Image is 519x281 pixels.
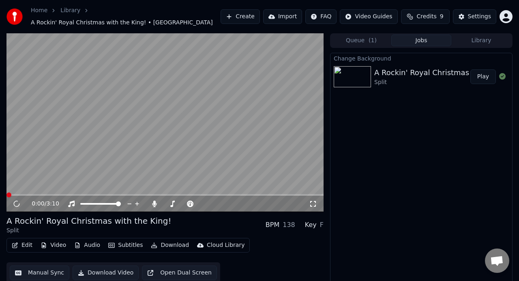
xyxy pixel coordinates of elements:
[46,200,59,208] span: 3:10
[401,9,450,24] button: Credits9
[320,220,324,230] div: F
[10,266,69,280] button: Manual Sync
[6,215,171,227] div: A Rockin' Royal Christmas with the King!
[468,13,491,21] div: Settings
[207,241,244,249] div: Cloud Library
[148,240,192,251] button: Download
[331,35,391,46] button: Queue
[73,266,139,280] button: Download Video
[263,9,302,24] button: Import
[6,9,23,25] img: youka
[71,240,103,251] button: Audio
[37,240,69,251] button: Video
[330,53,512,63] div: Change Background
[31,19,213,27] span: A Rockin' Royal Christmas with the King! • [GEOGRAPHIC_DATA]
[391,35,451,46] button: Jobs
[451,35,511,46] button: Library
[142,266,217,280] button: Open Dual Screen
[9,240,36,251] button: Edit
[31,6,221,27] nav: breadcrumb
[305,220,317,230] div: Key
[485,249,509,273] div: Open chat
[105,240,146,251] button: Subtitles
[6,227,171,235] div: Split
[453,9,496,24] button: Settings
[305,9,337,24] button: FAQ
[283,220,295,230] div: 138
[32,200,51,208] div: /
[266,220,279,230] div: BPM
[440,13,444,21] span: 9
[31,6,47,15] a: Home
[340,9,397,24] button: Video Guides
[416,13,436,21] span: Credits
[60,6,80,15] a: Library
[32,200,44,208] span: 0:00
[369,37,377,45] span: ( 1 )
[221,9,260,24] button: Create
[470,69,496,84] button: Play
